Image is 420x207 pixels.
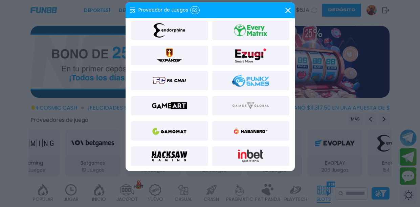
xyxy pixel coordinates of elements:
[232,48,269,64] img: Ezugi
[151,148,187,164] img: Hacksaw
[151,98,187,114] img: GameArt
[232,22,269,39] img: Everymatrix
[156,48,183,64] img: Expanse
[151,123,187,139] img: GamoMat
[190,6,200,14] div: 52
[151,73,187,89] img: FC
[232,148,269,164] img: InBet
[232,73,269,89] img: Funky
[232,123,269,139] img: Habanero
[130,6,200,14] div: Proveedor de Juegos
[232,98,269,114] img: Games Global
[151,22,187,39] img: Endorphina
